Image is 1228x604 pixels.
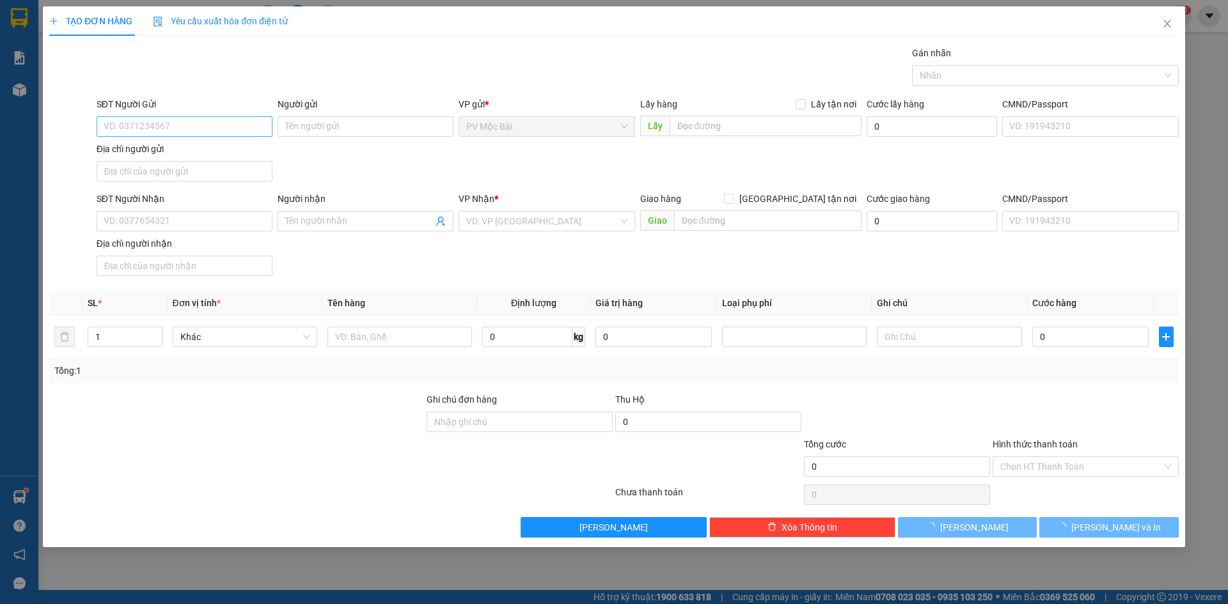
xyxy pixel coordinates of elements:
button: [PERSON_NAME] [898,517,1037,538]
span: Tổng cước [804,439,846,449]
div: SĐT Người Nhận [97,192,272,206]
div: VP gửi [459,97,635,111]
span: plus [1160,332,1172,342]
span: Yêu cầu xuất hóa đơn điện tử [153,16,288,26]
label: Hình thức thanh toán [993,439,1078,449]
span: Cước hàng [1032,298,1076,308]
div: CMND/Passport [1002,192,1178,206]
span: Định lượng [511,298,556,308]
input: Dọc đường [670,116,862,136]
label: Gán nhãn [912,48,951,58]
button: Close [1149,6,1185,42]
span: plus [49,17,58,26]
span: Giao hàng [640,194,681,204]
span: Lấy [640,116,670,136]
div: Tổng: 1 [54,364,474,378]
span: Lấy hàng [640,99,677,109]
th: Ghi chú [872,291,1027,316]
input: Dọc đường [674,210,862,231]
input: Cước lấy hàng [867,116,997,137]
input: Ghi chú đơn hàng [427,412,613,432]
div: CMND/Passport [1002,97,1178,111]
input: Địa chỉ của người gửi [97,161,272,182]
span: Xóa Thông tin [782,520,837,534]
th: Loại phụ phí [717,291,872,316]
label: Ghi chú đơn hàng [427,394,497,405]
input: Cước giao hàng [867,211,997,231]
input: Ghi Chú [878,327,1022,347]
div: Chưa thanh toán [614,485,803,507]
span: delete [767,522,776,532]
span: VP Nhận [459,194,495,204]
span: PV Mộc Bài [467,117,627,136]
input: Địa chỉ của người nhận [97,256,272,276]
div: Địa chỉ người nhận [97,236,272,251]
div: SĐT Người Gửi [97,97,272,111]
div: Địa chỉ người gửi [97,142,272,156]
span: SL [88,298,98,308]
button: delete [54,327,75,347]
label: Cước giao hàng [867,194,930,204]
input: VD: Bàn, Ghế [327,327,472,347]
div: Người nhận [278,192,453,206]
span: TẠO ĐƠN HÀNG [49,16,132,26]
span: [PERSON_NAME] và In [1071,520,1161,534]
div: Người gửi [278,97,453,111]
span: loading [927,522,941,531]
button: plus [1159,327,1173,347]
button: [PERSON_NAME] và In [1040,517,1179,538]
span: Giá trị hàng [595,298,643,308]
input: 0 [595,327,712,347]
span: loading [1057,522,1071,531]
span: [PERSON_NAME] [941,520,1009,534]
span: [GEOGRAPHIC_DATA] tận nơi [734,192,862,206]
span: Khác [180,327,310,346]
span: Thu Hộ [615,394,645,405]
button: [PERSON_NAME] [521,517,707,538]
span: [PERSON_NAME] [580,520,649,534]
label: Cước lấy hàng [867,99,924,109]
img: icon [153,17,163,27]
button: deleteXóa Thông tin [710,517,896,538]
span: user-add [436,216,446,226]
span: Lấy tận nơi [806,97,862,111]
span: Giao [640,210,674,231]
span: kg [572,327,585,347]
span: close [1162,19,1172,29]
span: Tên hàng [327,298,365,308]
span: Đơn vị tính [173,298,221,308]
